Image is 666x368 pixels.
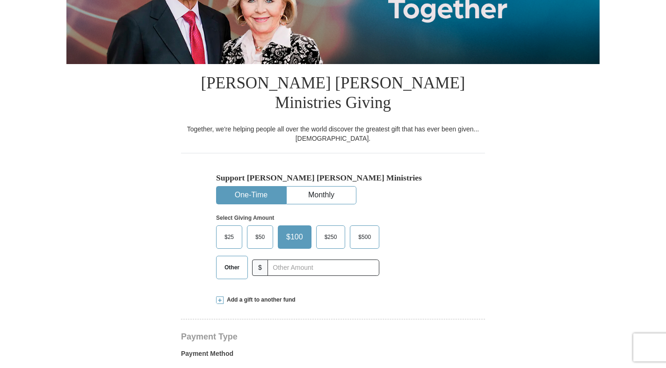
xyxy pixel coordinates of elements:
[181,349,485,363] label: Payment Method
[354,230,376,244] span: $500
[268,260,379,276] input: Other Amount
[217,187,286,204] button: One-Time
[320,230,342,244] span: $250
[282,230,308,244] span: $100
[181,124,485,143] div: Together, we're helping people all over the world discover the greatest gift that has ever been g...
[287,187,356,204] button: Monthly
[216,173,450,183] h5: Support [PERSON_NAME] [PERSON_NAME] Ministries
[181,333,485,340] h4: Payment Type
[181,64,485,124] h1: [PERSON_NAME] [PERSON_NAME] Ministries Giving
[251,230,269,244] span: $50
[220,230,239,244] span: $25
[252,260,268,276] span: $
[220,260,244,274] span: Other
[224,296,296,304] span: Add a gift to another fund
[216,215,274,221] strong: Select Giving Amount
